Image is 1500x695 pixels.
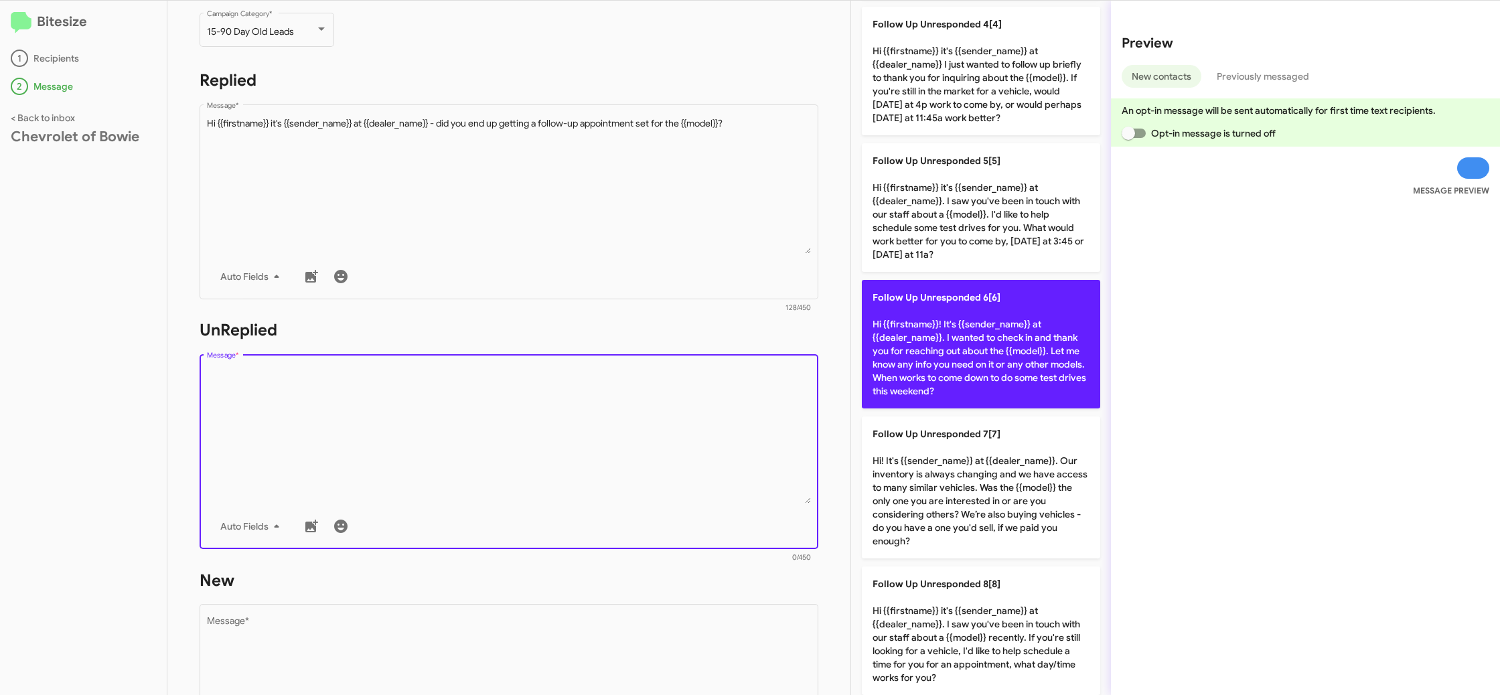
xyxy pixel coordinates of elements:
a: < Back to inbox [11,112,75,124]
div: 1 [11,50,28,67]
span: Follow Up Unresponded 8[8] [873,578,1000,590]
mat-hint: 128/450 [785,304,811,312]
h1: New [200,570,818,591]
p: Hi! It's {{sender_name}} at {{dealer_name}}. Our inventory is always changing and we have access ... [862,416,1100,558]
span: 15-90 Day Old Leads [207,25,294,37]
span: Follow Up Unresponded 5[5] [873,155,1000,167]
p: An opt-in message will be sent automatically for first time text recipients. [1122,104,1489,117]
small: MESSAGE PREVIEW [1413,184,1489,198]
div: Chevrolet of Bowie [11,130,156,143]
div: 2 [11,78,28,95]
h2: Bitesize [11,11,156,33]
button: Auto Fields [210,514,295,538]
span: Opt-in message is turned off [1151,125,1276,141]
span: Follow Up Unresponded 4[4] [873,18,1002,30]
h1: Replied [200,70,818,91]
span: New contacts [1132,65,1191,88]
mat-hint: 0/450 [792,554,811,562]
p: Hi {{firstname}} it's {{sender_name}} at {{dealer_name}} I just wanted to follow up briefly to th... [862,7,1100,135]
div: Message [11,78,156,95]
div: Recipients [11,50,156,67]
h2: Preview [1122,33,1489,54]
button: New contacts [1122,65,1201,88]
span: Follow Up Unresponded 6[6] [873,291,1000,303]
span: Follow Up Unresponded 7[7] [873,428,1000,440]
p: Hi {{firstname}}! It's {{sender_name}} at {{dealer_name}}. I wanted to check in and thank you for... [862,280,1100,408]
p: Hi {{firstname}} it's {{sender_name}} at {{dealer_name}}. I saw you've been in touch with our sta... [862,566,1100,695]
button: Previously messaged [1207,65,1319,88]
h1: UnReplied [200,319,818,341]
button: Auto Fields [210,264,295,289]
p: Hi {{firstname}} it's {{sender_name}} at {{dealer_name}}. I saw you've been in touch with our sta... [862,143,1100,272]
span: Auto Fields [220,514,285,538]
span: Previously messaged [1217,65,1309,88]
img: logo-minimal.svg [11,12,31,33]
span: Auto Fields [220,264,285,289]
